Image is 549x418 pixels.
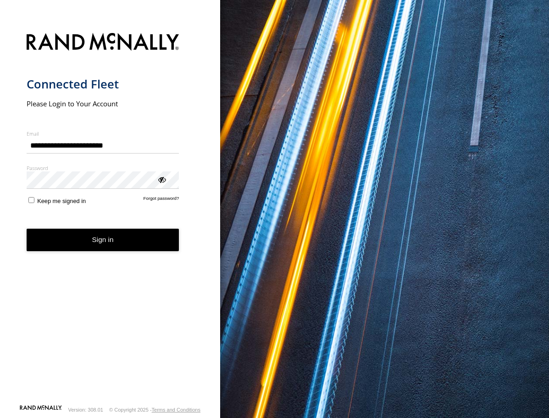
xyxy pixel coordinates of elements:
label: Password [27,165,179,171]
h1: Connected Fleet [27,77,179,92]
div: Version: 308.01 [68,407,103,412]
div: © Copyright 2025 - [109,407,200,412]
img: Rand McNally [27,31,179,55]
div: ViewPassword [157,175,166,184]
button: Sign in [27,229,179,251]
input: Keep me signed in [28,197,34,203]
label: Email [27,130,179,137]
span: Keep me signed in [37,198,86,204]
form: main [27,27,194,404]
h2: Please Login to Your Account [27,99,179,108]
a: Visit our Website [20,405,62,414]
a: Terms and Conditions [152,407,200,412]
a: Forgot password? [144,196,179,204]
